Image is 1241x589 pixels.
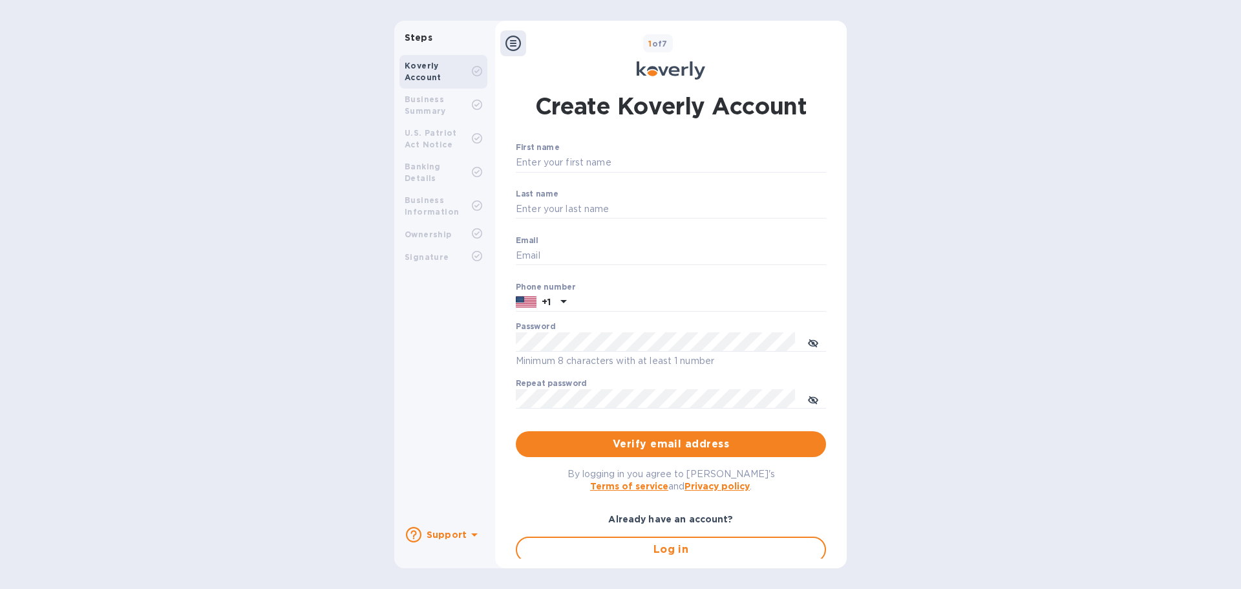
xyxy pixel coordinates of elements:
[516,144,559,152] label: First name
[516,190,558,198] label: Last name
[405,32,432,43] b: Steps
[516,431,826,457] button: Verify email address
[405,94,446,116] b: Business Summary
[405,252,449,262] b: Signature
[516,283,575,291] label: Phone number
[516,246,826,266] input: Email
[516,537,826,562] button: Log in
[608,514,733,524] b: Already have an account?
[516,237,538,244] label: Email
[535,90,807,122] h1: Create Koverly Account
[516,323,555,331] label: Password
[427,530,467,540] b: Support
[800,329,826,355] button: toggle password visibility
[516,354,826,369] p: Minimum 8 characters with at least 1 number
[800,386,826,412] button: toggle password visibility
[648,39,652,48] span: 1
[648,39,668,48] b: of 7
[567,469,775,491] span: By logging in you agree to [PERSON_NAME]'s and .
[405,162,441,183] b: Banking Details
[542,295,551,308] p: +1
[405,195,459,217] b: Business Information
[516,200,826,219] input: Enter your last name
[684,481,750,491] a: Privacy policy
[405,61,441,82] b: Koverly Account
[527,542,814,557] span: Log in
[516,380,587,388] label: Repeat password
[516,153,826,173] input: Enter your first name
[405,128,457,149] b: U.S. Patriot Act Notice
[405,230,452,239] b: Ownership
[590,481,668,491] a: Terms of service
[516,295,536,309] img: US
[526,436,816,452] span: Verify email address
